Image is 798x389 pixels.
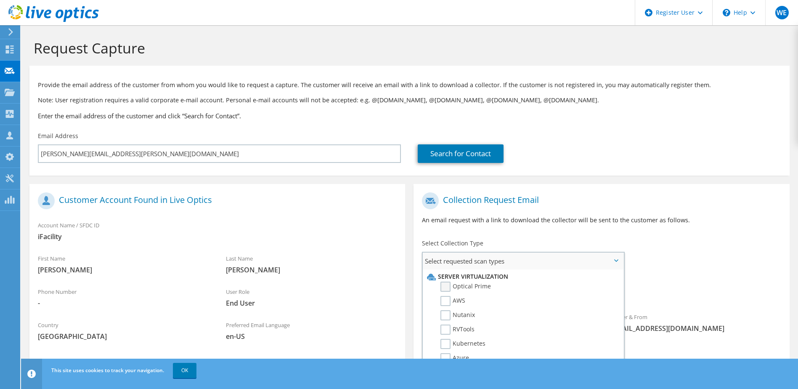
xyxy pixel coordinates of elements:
span: [PERSON_NAME] [226,265,397,274]
label: Optical Prime [440,282,491,292]
div: Phone Number [29,283,217,312]
div: CC & Reply To [414,351,789,380]
p: An email request with a link to download the collector will be sent to the customer as follows. [422,216,781,225]
p: Provide the email address of the customer from whom you would like to request a capture. The cust... [38,80,781,90]
div: Preferred Email Language [217,316,406,345]
span: [GEOGRAPHIC_DATA] [38,332,209,341]
svg: \n [723,9,730,16]
label: Select Collection Type [422,239,483,248]
span: End User [226,298,397,308]
label: RVTools [440,325,475,335]
div: Country [29,316,217,345]
p: Note: User registration requires a valid corporate e-mail account. Personal e-mail accounts will ... [38,96,781,105]
h1: Customer Account Found in Live Optics [38,192,392,209]
span: Select requested scan types [423,253,623,269]
span: en-US [226,332,397,341]
label: Email Address [38,132,78,140]
span: This site uses cookies to track your navigation. [51,367,164,374]
label: AWS [440,296,465,306]
div: Last Name [217,250,406,279]
div: To [414,308,602,346]
label: Kubernetes [440,339,485,349]
span: [EMAIL_ADDRESS][DOMAIN_NAME] [610,324,781,333]
div: First Name [29,250,217,279]
span: iFacility [38,232,397,241]
label: Azure [440,353,469,363]
li: Server Virtualization [425,272,619,282]
h1: Request Capture [34,39,781,57]
span: - [38,298,209,308]
a: Search for Contact [418,144,504,163]
a: OK [173,363,196,378]
span: [PERSON_NAME] [38,265,209,274]
div: User Role [217,283,406,312]
div: Account Name / SFDC ID [29,216,405,245]
h3: Enter the email address of the customer and click “Search for Contact”. [38,111,781,120]
div: Requested Collections [414,273,789,304]
span: WE [775,6,789,19]
label: Nutanix [440,310,475,320]
h1: Collection Request Email [422,192,777,209]
div: Sender & From [602,308,790,337]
